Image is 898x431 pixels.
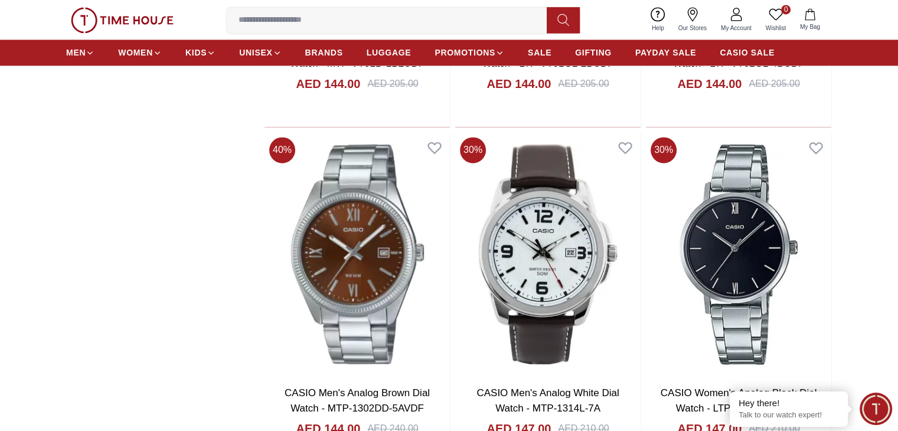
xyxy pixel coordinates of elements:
img: CASIO Women's Analog Black Dial Watch - LTP-VT02D-1AUDF [646,132,831,376]
a: PROMOTIONS [435,42,504,63]
span: LUGGAGE [367,47,412,58]
span: SALE [528,47,551,58]
span: KIDS [185,47,207,58]
span: MEN [66,47,86,58]
a: PAYDAY SALE [635,42,696,63]
span: Help [647,24,669,32]
span: PAYDAY SALE [635,47,696,58]
div: AED 205.00 [367,77,418,91]
a: CASIO Women's Analog Black Dial Watch - LTP-VT02D-1AUDF [661,387,817,414]
a: CASIO Men's Analog Brown Dial Watch - MTP-1302DD-5AVDF [285,387,430,414]
span: UNISEX [239,47,272,58]
span: PROMOTIONS [435,47,495,58]
span: WOMEN [118,47,153,58]
span: 30 % [460,137,486,163]
a: CASIO Men's Analog White Dial Watch - MTP-1314L-7A [476,387,619,414]
p: Talk to our watch expert! [739,410,839,420]
img: CASIO Men's Analog Brown Dial Watch - MTP-1302DD-5AVDF [264,132,450,376]
a: CASIO Men's Analog Black Dial Watch - MTP-VT01D-1B2UDF [286,43,427,69]
h4: AED 144.00 [296,76,360,92]
a: BRANDS [305,42,343,63]
a: WOMEN [118,42,162,63]
a: LUGGAGE [367,42,412,63]
button: My Bag [793,6,827,34]
h4: AED 144.00 [677,76,742,92]
span: CASIO SALE [720,47,775,58]
span: 40 % [269,137,295,163]
span: My Bag [795,22,825,31]
a: MEN [66,42,94,63]
span: 0 [781,5,791,14]
span: My Account [716,24,756,32]
a: 0Wishlist [759,5,793,35]
a: KIDS [185,42,215,63]
img: CASIO Men's Analog White Dial Watch - MTP-1314L-7A [455,132,641,376]
h4: AED 144.00 [486,76,551,92]
a: Help [645,5,671,35]
img: ... [71,7,174,33]
a: CASIO Women's Analog Pink Dial Watch - LTP-VT01GL-4BUDF [663,43,814,69]
span: Our Stores [674,24,711,32]
span: BRANDS [305,47,343,58]
span: Wishlist [761,24,791,32]
a: CASIO Women's Analog Blue Dial Watch - LTP-VT01GL-2BUDF [472,43,623,69]
a: UNISEX [239,42,281,63]
a: Our Stores [671,5,714,35]
span: 30 % [651,137,677,163]
a: SALE [528,42,551,63]
a: CASIO SALE [720,42,775,63]
div: AED 205.00 [558,77,609,91]
div: Hey there! [739,397,839,409]
div: Chat Widget [860,393,892,425]
span: GIFTING [575,47,612,58]
a: GIFTING [575,42,612,63]
div: AED 205.00 [749,77,799,91]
